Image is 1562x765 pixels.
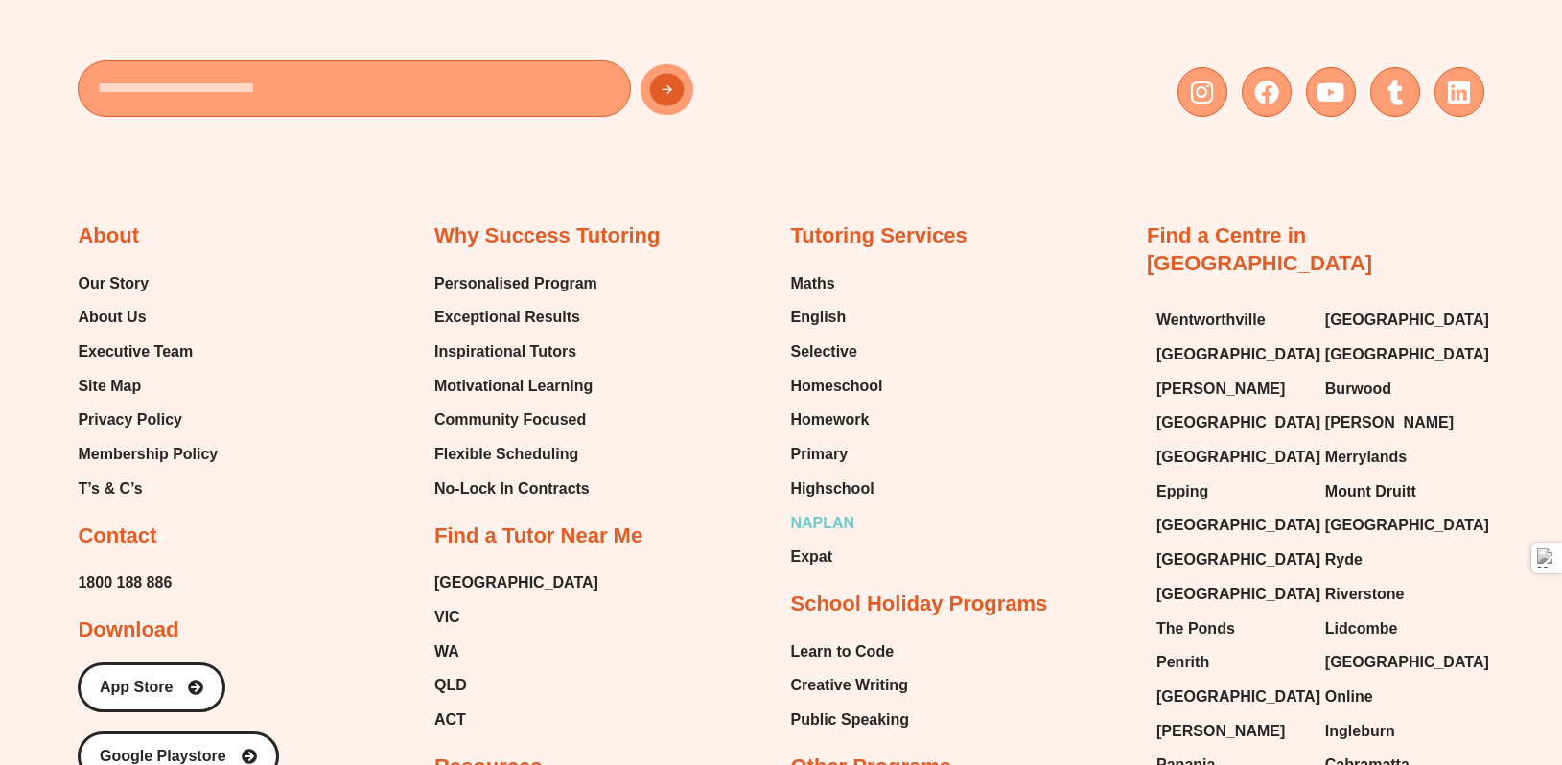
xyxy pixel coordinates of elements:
[1156,648,1209,677] span: Penrith
[791,543,833,571] span: Expat
[434,303,580,332] span: Exceptional Results
[78,337,193,366] span: Executive Team
[1156,306,1266,335] span: Wentworthville
[434,406,597,434] a: Community Focused
[1156,683,1320,711] span: [GEOGRAPHIC_DATA]
[791,475,883,503] a: Highschool
[1156,545,1306,574] a: [GEOGRAPHIC_DATA]
[791,406,870,434] span: Homework
[791,671,908,700] span: Creative Writing
[1156,375,1306,404] a: [PERSON_NAME]
[434,440,578,469] span: Flexible Scheduling
[434,603,460,632] span: VIC
[1325,511,1475,540] a: [GEOGRAPHIC_DATA]
[1147,223,1372,275] a: Find a Centre in [GEOGRAPHIC_DATA]
[791,591,1048,618] h2: School Holiday Programs
[791,372,883,401] a: Homeschool
[791,269,835,298] span: Maths
[1325,477,1416,506] span: Mount Druitt
[434,706,466,734] span: ACT
[1325,443,1475,472] a: Merrylands
[434,603,598,632] a: VIC
[1156,683,1306,711] a: [GEOGRAPHIC_DATA]
[78,406,182,434] span: Privacy Policy
[434,475,597,503] a: No-Lock In Contracts
[78,616,178,644] h2: Download
[791,475,874,503] span: Highschool
[1156,648,1306,677] a: Penrith
[791,269,883,298] a: Maths
[78,440,218,469] a: Membership Policy
[1325,408,1475,437] a: [PERSON_NAME]
[78,303,218,332] a: About Us
[1156,511,1320,540] span: [GEOGRAPHIC_DATA]
[1156,477,1208,506] span: Epping
[791,440,883,469] a: Primary
[78,303,146,332] span: About Us
[434,406,586,434] span: Community Focused
[1156,375,1285,404] span: [PERSON_NAME]
[791,440,849,469] span: Primary
[1156,717,1285,746] span: [PERSON_NAME]
[1325,340,1475,369] a: [GEOGRAPHIC_DATA]
[434,372,597,401] a: Motivational Learning
[1156,580,1320,609] span: [GEOGRAPHIC_DATA]
[1325,375,1475,404] a: Burwood
[78,475,142,503] span: T’s & C’s
[1156,545,1320,574] span: [GEOGRAPHIC_DATA]
[791,671,910,700] a: Creative Writing
[791,543,883,571] a: Expat
[791,337,883,366] a: Selective
[791,637,910,666] a: Learn to Code
[1156,306,1306,335] a: Wentworthville
[1156,443,1306,472] a: [GEOGRAPHIC_DATA]
[791,637,895,666] span: Learn to Code
[78,269,218,298] a: Our Story
[1156,408,1306,437] a: [GEOGRAPHIC_DATA]
[791,406,883,434] a: Homework
[1325,511,1489,540] span: [GEOGRAPHIC_DATA]
[78,222,139,250] h2: About
[434,522,642,550] h2: Find a Tutor Near Me
[1156,477,1306,506] a: Epping
[434,637,459,666] span: WA
[434,372,593,401] span: Motivational Learning
[1325,408,1454,437] span: [PERSON_NAME]
[434,303,597,332] a: Exceptional Results
[1325,443,1407,472] span: Merrylands
[791,303,847,332] span: English
[100,749,226,764] span: Google Playstore
[78,372,141,401] span: Site Map
[1325,306,1475,335] a: [GEOGRAPHIC_DATA]
[78,337,218,366] a: Executive Team
[1233,548,1562,765] iframe: Chat Widget
[100,680,173,695] span: App Store
[434,440,597,469] a: Flexible Scheduling
[434,568,598,597] a: [GEOGRAPHIC_DATA]
[434,706,598,734] a: ACT
[1156,511,1306,540] a: [GEOGRAPHIC_DATA]
[1156,340,1306,369] a: [GEOGRAPHIC_DATA]
[434,269,597,298] a: Personalised Program
[791,222,968,250] h2: Tutoring Services
[791,303,883,332] a: English
[791,509,855,538] span: NAPLAN
[434,337,597,366] a: Inspirational Tutors
[791,509,883,538] a: NAPLAN
[1156,443,1320,472] span: [GEOGRAPHIC_DATA]
[78,475,218,503] a: T’s & C’s
[78,406,218,434] a: Privacy Policy
[434,671,598,700] a: QLD
[434,337,576,366] span: Inspirational Tutors
[791,706,910,734] span: Public Speaking
[1156,340,1320,369] span: [GEOGRAPHIC_DATA]
[1156,408,1320,437] span: [GEOGRAPHIC_DATA]
[1325,545,1475,574] a: Ryde
[78,568,172,597] a: 1800 188 886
